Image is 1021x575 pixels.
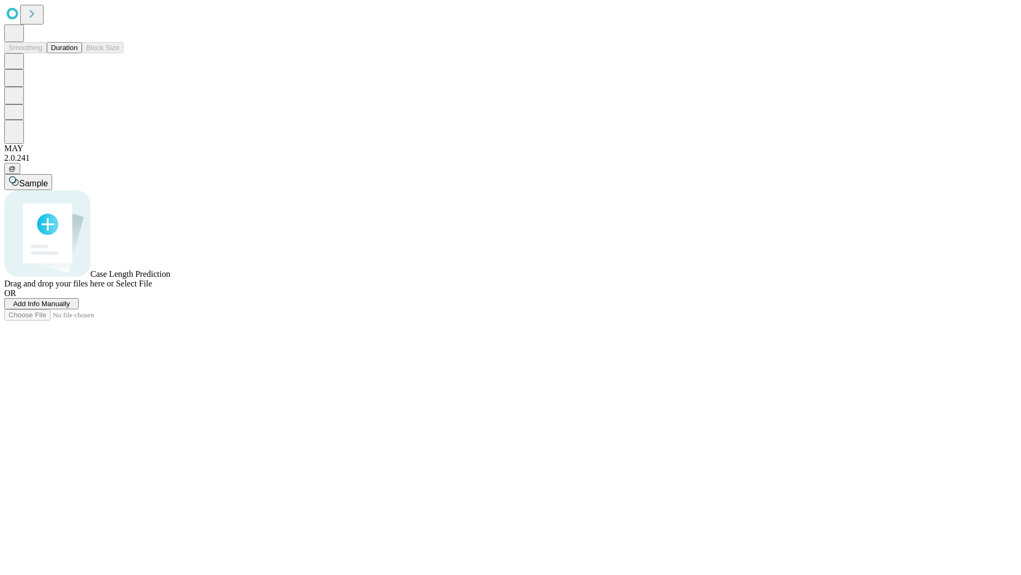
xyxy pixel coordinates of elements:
[19,179,48,188] span: Sample
[47,42,82,53] button: Duration
[4,163,20,174] button: @
[82,42,123,53] button: Block Size
[116,279,152,288] span: Select File
[90,269,170,278] span: Case Length Prediction
[4,174,52,190] button: Sample
[4,298,79,309] button: Add Info Manually
[9,165,16,172] span: @
[4,42,47,53] button: Smoothing
[13,300,70,308] span: Add Info Manually
[4,144,1017,153] div: MAY
[4,289,16,298] span: OR
[4,153,1017,163] div: 2.0.241
[4,279,114,288] span: Drag and drop your files here or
